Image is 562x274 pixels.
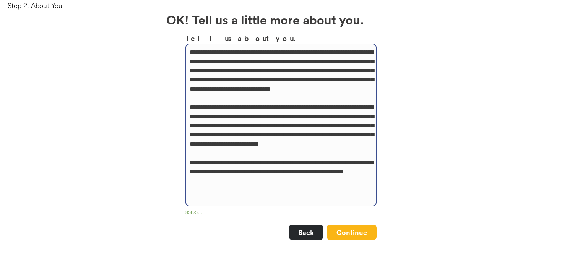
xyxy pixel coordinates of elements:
button: Back [289,225,323,240]
h3: Tell us about you. [185,32,377,44]
div: Step 2. About You [8,1,562,10]
button: Continue [327,225,377,240]
div: 856/500 [185,209,377,217]
h2: OK! Tell us a little more about you. [166,10,396,29]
